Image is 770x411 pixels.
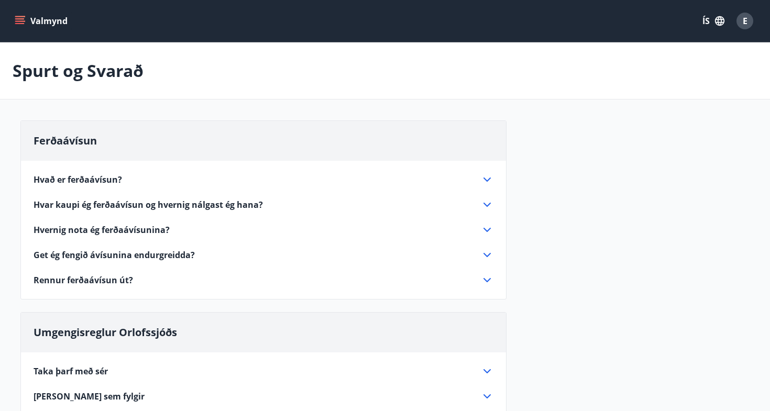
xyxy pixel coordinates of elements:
button: E [732,8,757,34]
div: Hvað er ferðaávísun? [34,173,493,186]
span: E [743,15,747,27]
span: Hvernig nota ég ferðaávísunina? [34,224,170,236]
span: Rennur ferðaávísun út? [34,274,133,286]
button: ÍS [697,12,730,30]
span: Hvar kaupi ég ferðaávísun og hvernig nálgast ég hana? [34,199,263,210]
span: [PERSON_NAME] sem fylgir [34,391,145,402]
span: Umgengisreglur Orlofssjóðs [34,325,177,339]
div: Taka þarf með sér [34,365,493,377]
span: Get ég fengið ávísunina endurgreidda? [34,249,195,261]
span: Ferðaávísun [34,134,97,148]
div: Rennur ferðaávísun út? [34,274,493,286]
div: Get ég fengið ávísunina endurgreidda? [34,249,493,261]
p: Spurt og Svarað [13,59,144,82]
div: Hvernig nota ég ferðaávísunina? [34,224,493,236]
div: [PERSON_NAME] sem fylgir [34,390,493,403]
span: Taka þarf með sér [34,365,108,377]
span: Hvað er ferðaávísun? [34,174,122,185]
div: Hvar kaupi ég ferðaávísun og hvernig nálgast ég hana? [34,198,493,211]
button: menu [13,12,72,30]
